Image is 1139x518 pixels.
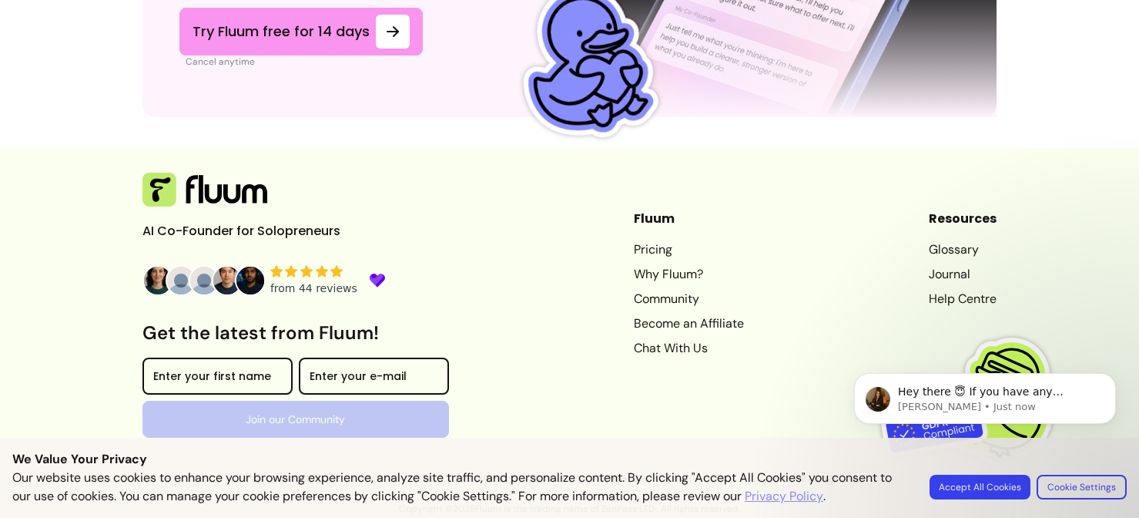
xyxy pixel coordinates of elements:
[929,240,997,259] a: Glossary
[634,290,744,308] a: Community
[186,55,423,68] p: Cancel anytime
[634,314,744,333] a: Become an Affiliate
[929,210,997,228] header: Resources
[310,372,438,387] input: Enter your e-mail
[881,306,1074,499] img: Fluum is GDPR compliant
[634,339,744,358] a: Chat With Us
[831,341,1139,510] iframe: Intercom notifications message
[142,222,374,240] p: AI Co-Founder for Solopreneurs
[193,21,370,42] span: Try Fluum free for 14 days
[12,469,911,506] p: Our website uses cookies to enhance your browsing experience, analyze site traffic, and personali...
[929,265,997,284] a: Journal
[634,265,744,284] a: Why Fluum?
[634,210,744,228] header: Fluum
[929,290,997,308] a: Help Centre
[12,450,1127,469] p: We Value Your Privacy
[745,487,823,506] a: Privacy Policy
[142,173,267,207] img: Fluum Logo
[634,240,744,259] a: Pricing
[153,372,282,387] input: Enter your first name
[179,8,423,55] a: Try Fluum free for 14 days
[142,321,449,345] h3: Get the latest from Fluum!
